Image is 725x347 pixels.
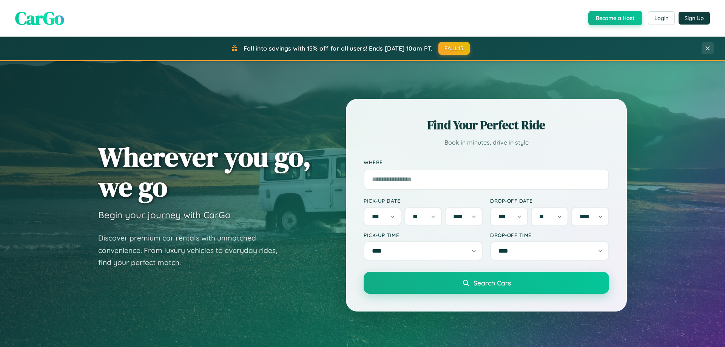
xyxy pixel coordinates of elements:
button: Become a Host [588,11,642,25]
span: Search Cars [474,279,511,287]
label: Drop-off Date [490,197,609,204]
span: CarGo [15,6,64,31]
button: Sign Up [679,12,710,25]
p: Book in minutes, drive in style [364,137,609,148]
h2: Find Your Perfect Ride [364,117,609,133]
label: Drop-off Time [490,232,609,238]
button: FALL15 [438,42,470,55]
span: Fall into savings with 15% off for all users! Ends [DATE] 10am PT. [244,45,433,52]
label: Where [364,159,609,166]
h1: Wherever you go, we go [98,142,311,202]
label: Pick-up Time [364,232,483,238]
label: Pick-up Date [364,197,483,204]
button: Search Cars [364,272,609,294]
h3: Begin your journey with CarGo [98,209,231,221]
p: Discover premium car rentals with unmatched convenience. From luxury vehicles to everyday rides, ... [98,232,287,269]
button: Login [648,11,675,25]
